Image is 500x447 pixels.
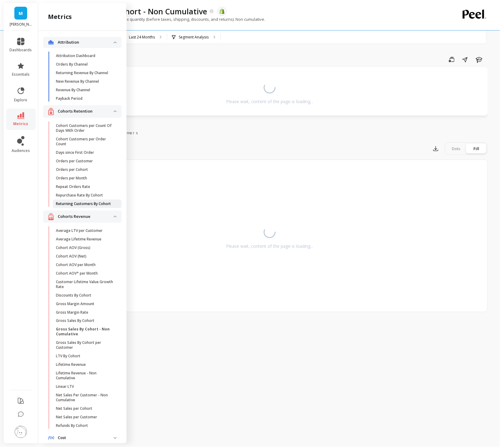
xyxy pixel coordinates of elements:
div: Please wait, content of the page is loading... [226,243,313,249]
p: Cohort AOV (Net) [56,254,86,259]
p: LTV By Cohort [56,354,80,359]
p: Gross Sales By Cohort - Non Cumulative [56,327,114,337]
p: Orders per Cohort [56,167,88,172]
img: down caret icon [114,41,117,43]
p: Revenue By Channel [56,88,90,92]
img: navigation item icon [48,108,54,115]
p: Last 24 Months [129,35,155,40]
img: down caret icon [114,216,117,218]
div: Fill [466,144,487,153]
p: Lifetime Revenue [56,362,86,367]
p: Payback Period [56,96,82,101]
p: Gross Sales By Cohort per Customer [56,341,114,350]
img: profile picture [15,426,27,438]
img: down caret icon [114,437,117,439]
p: Net Sales Per Customer - Non Cumulative [56,393,114,403]
p: Orders per Month [56,176,87,181]
img: down caret icon [114,110,117,112]
p: Orders per Customer [56,159,93,164]
p: Net Sales per Customer [56,415,97,420]
p: Gross Sales by Cohort - Non Cumulative [62,6,207,16]
p: Cohort AOV per Month [56,262,96,267]
span: audiences [12,148,30,153]
img: navigation item icon [48,40,54,45]
p: Attribution [58,39,114,45]
p: New Revenue By Channel [56,79,99,84]
p: Attribution Dashboard [56,53,95,58]
div: Dots [446,144,466,153]
p: Cohort Customers per Order Count [56,137,114,146]
span: metrics [13,121,28,126]
span: M [19,10,23,17]
p: Average LTV per Customer [56,228,103,233]
p: Martie [10,22,32,27]
span: explore [14,98,27,103]
p: Gross Margin Rate [56,310,88,315]
p: Cohorts Revenue [58,214,114,220]
div: Please wait, content of the page is loading... [226,99,313,105]
p: Cost [58,435,114,441]
img: api.shopify.svg [219,9,225,14]
span: dashboards [10,48,32,52]
p: Gross Sales By Cohort [56,319,94,323]
p: Segment Analysis [179,35,209,40]
p: Cohort AOV (Gross) [56,245,90,250]
p: Lifetime Revenue - Non Cumulative [56,371,114,381]
p: Repeat Orders Rate [56,184,90,189]
span: essentials [12,72,30,77]
p: Orders By Channel [56,62,88,67]
p: Sum of gross sales = product price x quantity (before taxes, shipping, discounts, and returns). N... [51,16,265,22]
p: Cohort AOV* per Month [56,271,98,276]
p: Days since First Order [56,150,94,155]
img: navigation item icon [48,436,54,440]
p: Refunds By Cohort [56,424,88,428]
nav: Tabs [51,125,488,139]
p: Returning Revenue By Channel [56,70,108,75]
p: Returning Customers By Cohort [56,201,111,206]
p: Linear LTV [56,384,74,389]
p: Cohort Customers per Count Of Days With Order [56,123,114,133]
p: Repurchase Rate By Cohort [56,193,103,198]
p: Gross Margin Amount [56,301,94,306]
img: navigation item icon [48,213,54,221]
p: Average Lifetime Revenue [56,237,101,242]
p: Discounts By Cohort [56,293,91,298]
p: Cohorts Retention [58,108,114,114]
p: Net Sales per Cohort [56,406,92,411]
p: Customer Lifetime Value Growth Rate [56,279,114,289]
h2: metrics [48,13,72,21]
